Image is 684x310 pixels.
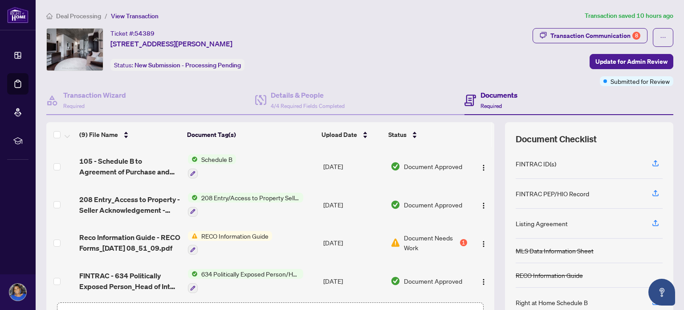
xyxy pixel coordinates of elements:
h4: Documents [480,90,517,100]
span: Document Approved [404,200,462,210]
button: Transaction Communication8 [533,28,647,43]
td: [DATE] [320,262,387,300]
div: Listing Agreement [516,219,568,228]
img: Profile Icon [9,284,26,301]
div: 8 [632,32,640,40]
img: Status Icon [188,231,198,241]
span: ellipsis [660,34,666,41]
button: Status IconSchedule B [188,154,236,178]
span: New Submission - Processing Pending [134,61,241,69]
img: Status Icon [188,154,198,164]
button: Status Icon634 Politically Exposed Person/Head of International Organization Checklist/Record [188,269,303,293]
button: Logo [476,274,491,288]
span: View Transaction [111,12,159,20]
img: Document Status [391,200,400,210]
div: 1 [460,239,467,246]
button: Logo [476,198,491,212]
button: Status Icon208 Entry/Access to Property Seller Acknowledgement [188,193,303,217]
h4: Details & People [271,90,345,100]
td: [DATE] [320,224,387,262]
span: Update for Admin Review [595,54,668,69]
div: Right at Home Schedule B [516,298,588,307]
span: 105 - Schedule B to Agreement of Purchase and Sale - Revised [DATE] 1.pdf [79,156,180,177]
button: Open asap [648,279,675,306]
button: Logo [476,159,491,174]
th: (9) File Name [76,122,183,147]
h4: Transaction Wizard [63,90,126,100]
img: logo [7,7,28,23]
img: IMG-C12397658_1.jpg [47,29,103,70]
span: Reco Information Guide - RECO Forms_[DATE] 08_51_09.pdf [79,232,180,253]
span: Required [480,103,502,109]
div: FINTRAC ID(s) [516,159,556,169]
span: Schedule B [198,154,236,164]
span: Upload Date [322,130,357,140]
button: Update for Admin Review [590,54,673,69]
span: FINTRAC - 634 Politically Exposed Person_Head of Int Org Checklist_Record A - PropTx-OREA_[DATE] ... [79,270,180,292]
td: [DATE] [320,147,387,186]
button: Status IconRECO Information Guide [188,231,272,255]
span: [STREET_ADDRESS][PERSON_NAME] [110,38,232,49]
span: Status [388,130,407,140]
img: Document Status [391,276,400,286]
div: FINTRAC PEP/HIO Record [516,189,589,198]
div: MLS Data Information Sheet [516,246,594,256]
li: / [105,11,107,21]
th: Document Tag(s) [183,122,318,147]
img: Logo [480,240,487,248]
span: 208 Entry/Access to Property Seller Acknowledgement [198,193,303,203]
span: Document Checklist [516,133,597,145]
img: Status Icon [188,269,198,279]
button: Logo [476,236,491,250]
td: [DATE] [320,186,387,224]
img: Logo [480,278,487,285]
img: Logo [480,202,487,209]
article: Transaction saved 10 hours ago [585,11,673,21]
span: Required [63,103,85,109]
span: Document Approved [404,276,462,286]
img: Document Status [391,238,400,248]
span: 634 Politically Exposed Person/Head of International Organization Checklist/Record [198,269,303,279]
div: Status: [110,59,244,71]
img: Logo [480,164,487,171]
div: Transaction Communication [550,29,640,43]
span: 208 Entry_Access to Property - Seller Acknowledgement - PropTx-OREA_[DATE] 08_51_19.pdf [79,194,180,215]
span: RECO Information Guide [198,231,272,241]
div: RECO Information Guide [516,270,583,280]
span: 4/4 Required Fields Completed [271,103,345,109]
span: home [46,13,53,19]
span: 54389 [134,29,155,37]
th: Status [385,122,468,147]
div: Ticket #: [110,28,155,38]
span: Document Approved [404,161,462,171]
img: Status Icon [188,193,198,203]
span: Document Needs Work [404,233,458,252]
span: Deal Processing [56,12,101,20]
span: Submitted for Review [611,76,670,86]
span: (9) File Name [79,130,118,140]
th: Upload Date [318,122,384,147]
img: Document Status [391,161,400,171]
